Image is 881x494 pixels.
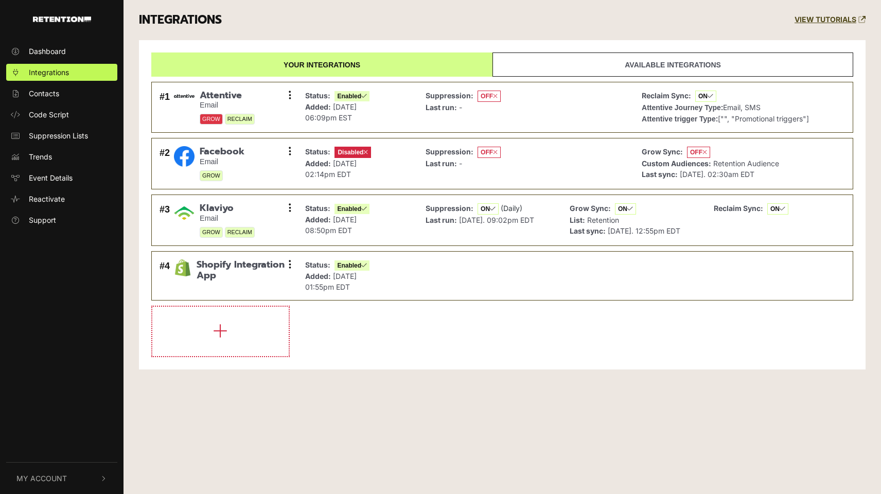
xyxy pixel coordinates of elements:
span: OFF [687,147,710,158]
span: ON [615,203,636,215]
strong: Added: [305,272,331,280]
strong: Grow Sync: [642,147,683,156]
a: Your integrations [151,52,492,77]
a: Event Details [6,169,117,186]
p: Email, SMS ["", "Promotional triggers"] [642,90,809,125]
span: [DATE]. 12:55pm EDT [608,226,680,235]
span: OFF [478,91,501,102]
span: Integrations [29,67,69,78]
span: Facebook [200,146,244,157]
strong: Added: [305,159,331,168]
span: [DATE]. 09:02pm EDT [459,216,534,224]
img: Facebook [174,146,195,167]
small: Email [200,157,244,166]
strong: Status: [305,147,330,156]
span: Code Script [29,109,69,120]
span: [DATE] 01:55pm EDT [305,272,357,291]
span: Dashboard [29,46,66,57]
strong: Reclaim Sync: [642,91,691,100]
a: Code Script [6,106,117,123]
span: Enabled [334,91,369,101]
strong: Added: [305,102,331,111]
span: ON [478,203,499,215]
strong: Custom Audiences: [642,159,711,168]
span: - [459,159,462,168]
span: Attentive [200,90,255,101]
small: Email [200,101,255,110]
a: Reactivate [6,190,117,207]
img: Retention.com [33,16,91,22]
span: Klaviyo [200,203,255,214]
span: Retention [587,216,619,224]
img: Attentive [174,94,195,98]
strong: Status: [305,260,330,269]
span: GROW [200,114,223,125]
span: OFF [478,147,501,158]
strong: Last sync: [642,170,678,179]
h3: INTEGRATIONS [139,13,222,27]
span: RECLAIM [225,114,255,125]
span: [DATE] 06:09pm EST [305,102,357,122]
img: Shopify Integration App [174,259,191,277]
span: Enabled [334,260,369,271]
span: RECLAIM [225,227,255,238]
span: Suppression Lists [29,130,88,141]
span: My Account [16,473,67,484]
span: Enabled [334,204,369,214]
span: GROW [200,170,223,181]
strong: Last sync: [570,226,606,235]
span: - [459,103,462,112]
span: Retention Audience [713,159,779,168]
span: GROW [200,227,223,238]
strong: Suppression: [426,204,473,213]
a: Support [6,211,117,228]
strong: Status: [305,91,330,100]
a: Dashboard [6,43,117,60]
span: Reactivate [29,193,65,204]
a: Integrations [6,64,117,81]
span: ON [767,203,788,215]
strong: Added: [305,215,331,224]
span: [DATE]. 02:30am EDT [680,170,754,179]
div: #1 [160,90,170,125]
span: Event Details [29,172,73,183]
strong: Last run: [426,159,457,168]
span: Trends [29,151,52,162]
span: (Daily) [501,204,522,213]
span: Contacts [29,88,59,99]
div: #4 [160,259,170,292]
strong: Suppression: [426,147,473,156]
a: Trends [6,148,117,165]
strong: Reclaim Sync: [714,204,763,213]
small: Email [200,214,255,223]
a: Contacts [6,85,117,102]
strong: Last run: [426,103,457,112]
strong: List: [570,216,585,224]
strong: Status: [305,204,330,213]
span: Shopify Integration App [197,259,290,281]
strong: Last run: [426,216,457,224]
img: Klaviyo [174,203,195,223]
strong: Attentive trigger Type: [642,115,718,123]
strong: Suppression: [426,91,473,100]
span: Disabled [334,147,371,158]
span: [DATE] 08:50pm EDT [305,215,357,235]
span: Support [29,215,56,225]
strong: Grow Sync: [570,204,611,213]
span: ON [695,91,716,102]
div: #3 [160,203,170,238]
div: #2 [160,146,170,181]
a: Suppression Lists [6,127,117,144]
a: Available integrations [492,52,853,77]
button: My Account [6,463,117,494]
strong: Attentive Journey Type: [642,103,723,112]
a: VIEW TUTORIALS [795,15,866,24]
